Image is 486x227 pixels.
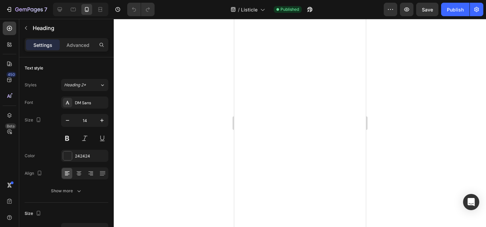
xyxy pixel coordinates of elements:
[64,82,86,88] span: Heading 2*
[75,100,107,106] div: DM Sans
[238,6,240,13] span: /
[463,194,479,210] div: Open Intercom Messenger
[66,41,89,49] p: Advanced
[441,3,469,16] button: Publish
[25,65,43,71] div: Text style
[25,116,43,125] div: Size
[127,3,155,16] div: Undo/Redo
[51,188,82,194] div: Show more
[25,185,108,197] button: Show more
[6,72,16,77] div: 450
[25,100,33,106] div: Font
[44,5,47,13] p: 7
[422,7,433,12] span: Save
[280,6,299,12] span: Published
[416,3,438,16] button: Save
[3,3,50,16] button: 7
[75,153,107,159] div: 242424
[25,169,44,178] div: Align
[25,82,36,88] div: Styles
[241,6,258,13] span: Listicle
[33,41,52,49] p: Settings
[447,6,464,13] div: Publish
[61,79,108,91] button: Heading 2*
[25,209,43,218] div: Size
[25,153,35,159] div: Color
[234,19,366,227] iframe: Design area
[5,123,16,129] div: Beta
[33,24,106,32] p: Heading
